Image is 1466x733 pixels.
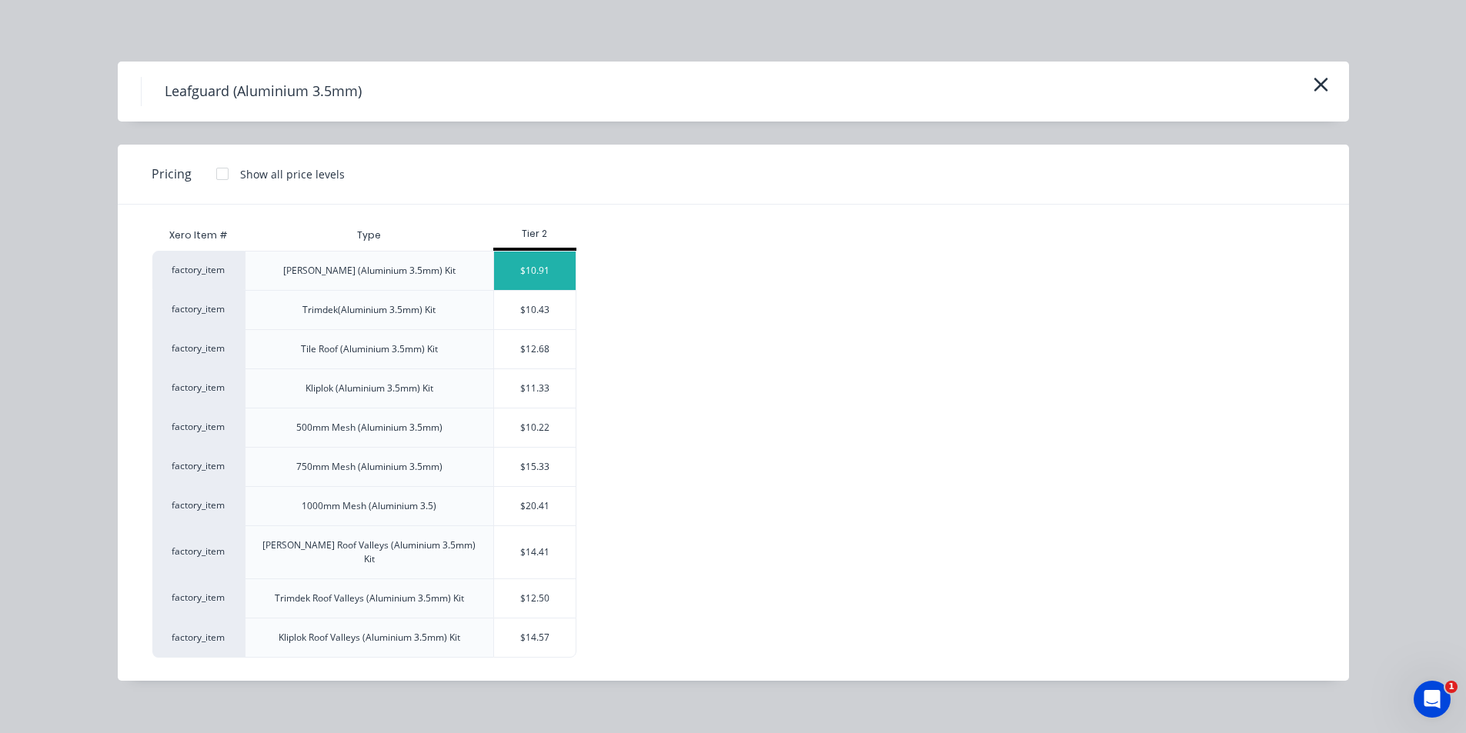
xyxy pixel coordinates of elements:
[152,290,245,329] div: factory_item
[302,499,436,513] div: 1000mm Mesh (Aluminium 3.5)
[493,227,577,241] div: Tier 2
[152,578,245,618] div: factory_item
[152,251,245,290] div: factory_item
[152,618,245,658] div: factory_item
[283,264,456,278] div: [PERSON_NAME] (Aluminium 3.5mm) Kit
[494,252,576,290] div: $10.91
[494,448,576,486] div: $15.33
[494,408,576,447] div: $10.22
[152,165,192,183] span: Pricing
[152,525,245,578] div: factory_item
[494,369,576,408] div: $11.33
[1445,681,1458,693] span: 1
[494,330,576,368] div: $12.68
[296,460,442,474] div: 750mm Mesh (Aluminium 3.5mm)
[152,486,245,525] div: factory_item
[494,618,576,657] div: $14.57
[152,408,245,447] div: factory_item
[152,329,245,368] div: factory_item
[152,220,245,251] div: Xero Item #
[152,447,245,486] div: factory_item
[296,421,442,435] div: 500mm Mesh (Aluminium 3.5mm)
[306,381,433,395] div: Kliplok (Aluminium 3.5mm) Kit
[345,216,393,255] div: Type
[275,591,464,605] div: Trimdek Roof Valleys (Aluminium 3.5mm) Kit
[494,526,576,578] div: $14.41
[302,303,436,317] div: Trimdek(Aluminium 3.5mm) Kit
[301,342,438,356] div: Tile Roof (Aluminium 3.5mm) Kit
[152,368,245,408] div: factory_item
[1414,681,1451,718] iframe: Intercom live chat
[279,631,460,645] div: Kliplok Roof Valleys (Aluminium 3.5mm) Kit
[141,77,385,106] h4: Leafguard (Aluminium 3.5mm)
[494,579,576,618] div: $12.50
[494,291,576,329] div: $10.43
[240,166,345,182] div: Show all price levels
[258,538,481,566] div: [PERSON_NAME] Roof Valleys (Aluminium 3.5mm) Kit
[494,487,576,525] div: $20.41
